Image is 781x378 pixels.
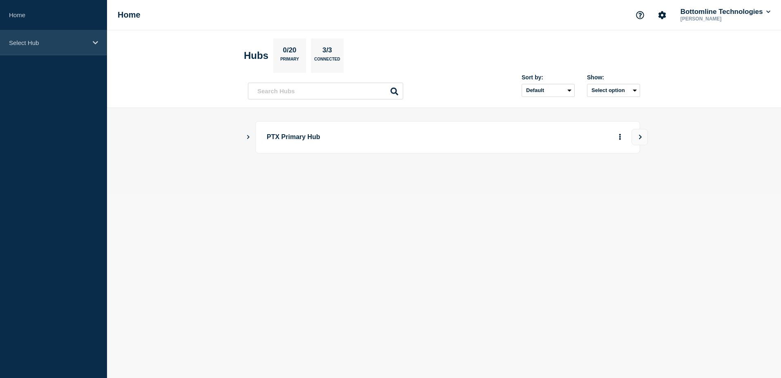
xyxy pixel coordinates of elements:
[9,39,87,46] p: Select Hub
[654,7,671,24] button: Account settings
[615,130,625,145] button: More actions
[118,10,141,20] h1: Home
[280,46,299,57] p: 0/20
[679,16,764,22] p: [PERSON_NAME]
[246,134,250,140] button: Show Connected Hubs
[267,130,493,145] p: PTX Primary Hub
[631,129,648,145] button: View
[522,74,575,81] div: Sort by:
[587,84,640,97] button: Select option
[248,83,403,99] input: Search Hubs
[280,57,299,65] p: Primary
[319,46,335,57] p: 3/3
[679,8,772,16] button: Bottomline Technologies
[522,84,575,97] select: Sort by
[244,50,268,61] h2: Hubs
[314,57,340,65] p: Connected
[631,7,649,24] button: Support
[587,74,640,81] div: Show:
